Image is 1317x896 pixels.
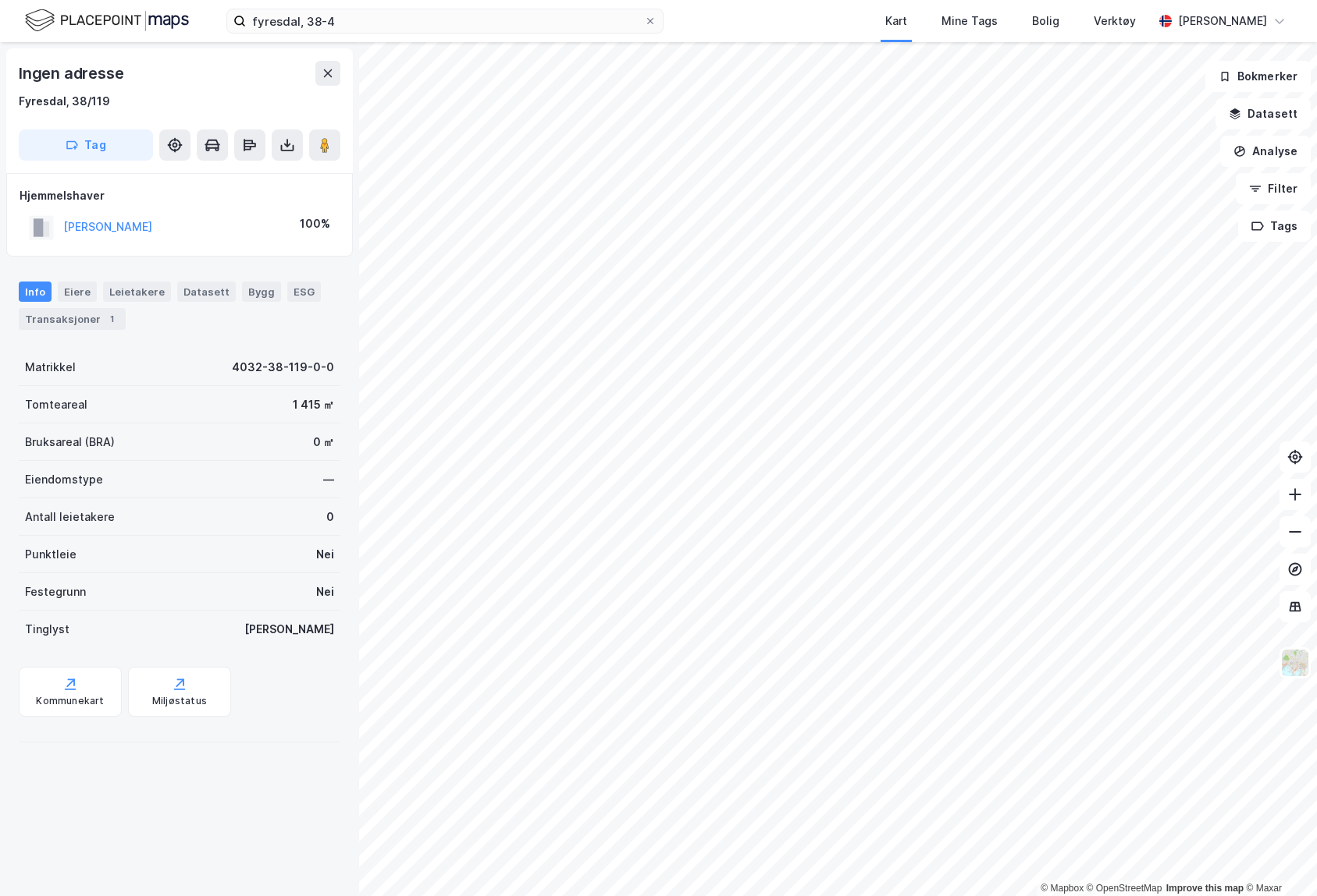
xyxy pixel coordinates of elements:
[152,695,207,707] div: Miljøstatus
[36,695,104,707] div: Kommunekart
[25,395,87,414] div: Tomteareal
[293,395,334,414] div: 1 415 ㎡
[287,282,321,302] div: ESG
[104,311,119,327] div: 1
[323,470,334,489] div: —
[19,129,153,161] button: Tag
[58,282,97,302] div: Eiere
[885,12,907,30] div: Kart
[232,358,334,377] div: 4032-38-119-0-0
[1041,883,1084,894] a: Mapbox
[25,7,189,34] img: logo.f888ab2527a4732fd821a326f86c7f29.svg
[1094,12,1136,30] div: Verktøy
[25,583,86,601] div: Festegrunn
[1280,648,1310,678] img: Z
[316,545,334,564] div: Nei
[244,620,334,639] div: [PERSON_NAME]
[177,282,236,302] div: Datasett
[300,214,330,233] div: 100%
[242,282,281,302] div: Bygg
[1178,12,1267,30] div: [PERSON_NAME]
[1166,883,1244,894] a: Improve this map
[941,12,998,30] div: Mine Tags
[25,508,115,526] div: Antall leietakere
[1216,98,1311,129] button: Datasett
[1236,173,1311,204] button: Filter
[25,358,76,377] div: Matrikkel
[25,433,115,452] div: Bruksareal (BRA)
[20,186,340,205] div: Hjemmelshaver
[326,508,334,526] div: 0
[25,620,69,639] div: Tinglyst
[25,470,103,489] div: Eiendomstype
[1239,821,1317,896] iframe: Chat Widget
[19,282,52,302] div: Info
[1238,211,1311,242] button: Tags
[19,308,126,330] div: Transaksjoner
[1205,61,1311,92] button: Bokmerker
[1087,883,1162,894] a: OpenStreetMap
[313,433,334,452] div: 0 ㎡
[19,92,110,111] div: Fyresdal, 38/119
[103,282,171,302] div: Leietakere
[19,61,126,86] div: Ingen adresse
[1220,136,1311,167] button: Analyse
[316,583,334,601] div: Nei
[246,9,644,33] input: Søk på adresse, matrikkel, gårdeiere, leietakere eller personer
[1032,12,1059,30] div: Bolig
[25,545,77,564] div: Punktleie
